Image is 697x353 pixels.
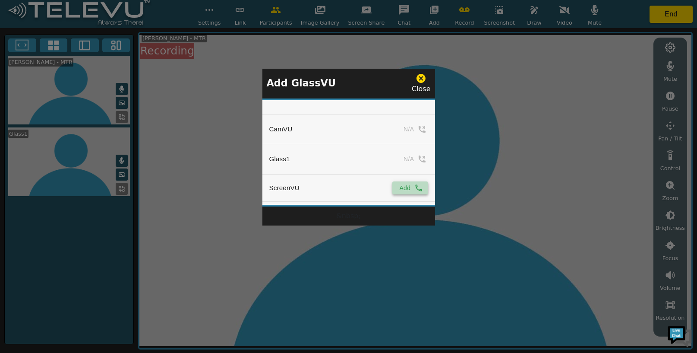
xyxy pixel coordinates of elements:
[392,181,428,194] button: Add
[50,109,119,196] span: We're online!
[267,76,336,91] p: Add GlassVU
[142,4,162,25] div: Minimize live chat window
[667,323,693,349] img: Chat Widget
[269,124,293,134] div: CamVU
[4,236,164,266] textarea: Type your message and hit 'Enter'
[15,40,36,62] img: d_736959983_company_1615157101543_736959983
[412,73,431,94] div: Close
[262,207,435,226] div: &nbsp;
[269,183,300,193] div: ScreenVU
[269,154,290,164] div: Glass1
[45,45,145,57] div: Chat with us now
[262,100,435,202] table: simple table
